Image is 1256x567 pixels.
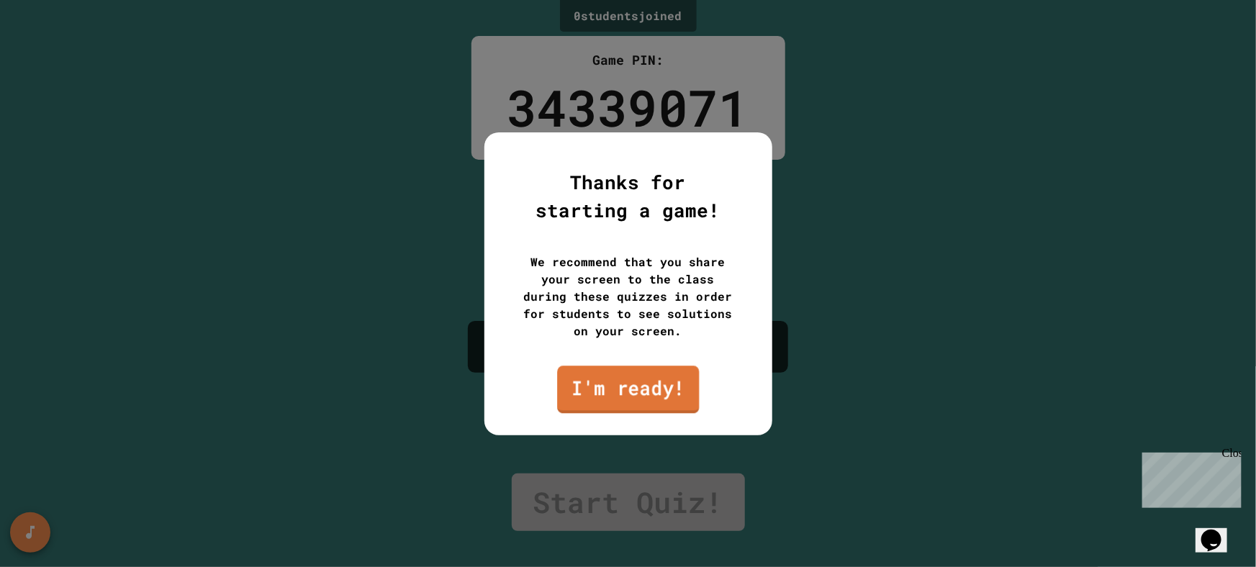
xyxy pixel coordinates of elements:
[557,366,699,413] a: I'm ready!
[6,6,99,91] div: Chat with us now!Close
[1196,509,1242,553] iframe: chat widget
[520,253,736,340] div: We recommend that you share your screen to the class during these quizzes in order for students t...
[1137,447,1242,508] iframe: chat widget
[520,168,736,224] div: Thanks for starting a game!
